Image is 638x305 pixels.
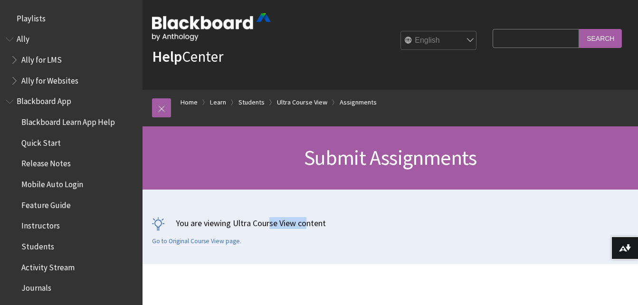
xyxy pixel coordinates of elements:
span: Instructors [21,218,60,231]
a: Ultra Course View [277,96,327,108]
a: Students [238,96,265,108]
span: Release Notes [21,156,71,169]
a: Go to Original Course View page. [152,237,241,246]
a: Home [181,96,198,108]
span: Submit Assignments [304,144,477,171]
span: Activity Stream [21,259,75,272]
a: Learn [210,96,226,108]
a: HelpCenter [152,47,223,66]
strong: Help [152,47,182,66]
span: Ally for Websites [21,73,78,86]
a: Assignments [340,96,377,108]
span: Mobile Auto Login [21,176,83,189]
span: Ally [17,31,29,44]
span: Blackboard Learn App Help [21,114,115,127]
span: Students [21,238,54,251]
input: Search [579,29,622,48]
span: Feature Guide [21,197,71,210]
span: Ally for LMS [21,52,62,65]
span: Blackboard App [17,94,71,106]
nav: Book outline for Playlists [6,10,137,27]
img: Blackboard by Anthology [152,13,271,41]
nav: Book outline for Anthology Ally Help [6,31,137,89]
span: Journals [21,280,51,293]
select: Site Language Selector [401,31,477,50]
span: Quick Start [21,135,61,148]
p: You are viewing Ultra Course View content [152,217,628,229]
span: Playlists [17,10,46,23]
